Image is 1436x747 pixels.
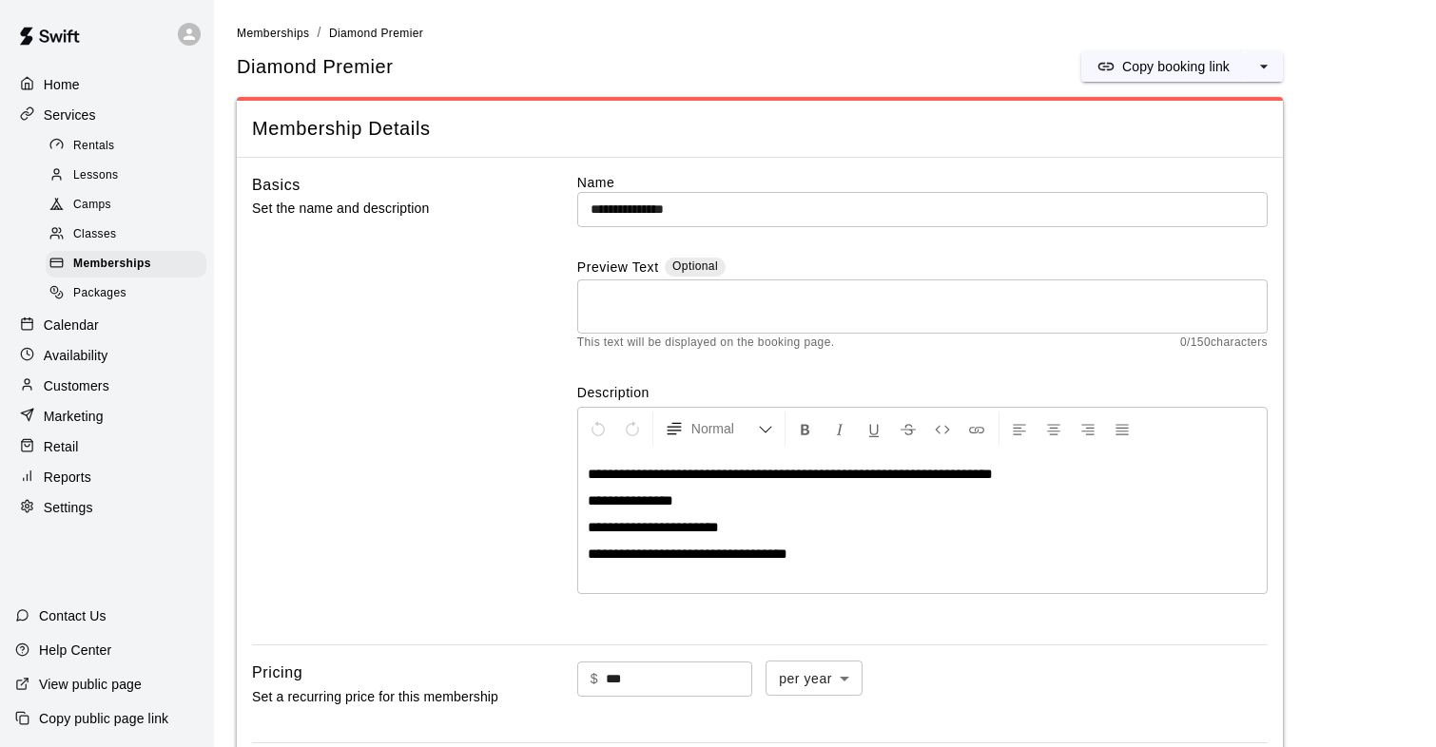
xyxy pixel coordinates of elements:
[46,192,206,219] div: Camps
[46,161,214,190] a: Lessons
[46,221,206,248] div: Classes
[39,641,111,660] p: Help Center
[46,250,214,279] a: Memberships
[317,23,320,43] li: /
[1106,412,1138,446] button: Justify Align
[73,284,126,303] span: Packages
[252,116,1268,142] span: Membership Details
[616,412,649,446] button: Redo
[15,101,199,129] a: Services
[237,27,309,40] span: Memberships
[73,137,115,156] span: Rentals
[237,54,394,80] span: Diamond Premier
[46,280,206,307] div: Packages
[46,279,214,309] a: Packages
[582,412,614,446] button: Undo
[46,133,206,160] div: Rentals
[73,255,151,274] span: Memberships
[577,334,835,353] span: This text will be displayed on the booking page.
[73,225,116,244] span: Classes
[672,259,718,273] span: Optional
[577,173,1268,192] label: Name
[15,311,199,339] a: Calendar
[1180,334,1268,353] span: 0 / 150 characters
[657,412,781,446] button: Formatting Options
[858,412,890,446] button: Format Underline
[1245,51,1283,82] button: select merge strategy
[789,412,822,446] button: Format Bold
[926,412,959,446] button: Insert Code
[44,437,79,456] p: Retail
[15,372,199,400] a: Customers
[577,258,659,279] label: Preview Text
[15,341,199,370] a: Availability
[46,191,214,220] a: Camps
[15,402,199,431] a: Marketing
[1081,51,1245,82] button: Copy booking link
[1038,412,1070,446] button: Center Align
[329,27,423,40] span: Diamond Premier
[237,25,309,40] a: Memberships
[237,23,1413,44] nav: breadcrumb
[39,606,107,625] p: Contact Us
[44,75,80,94] p: Home
[44,346,108,365] p: Availability
[39,709,168,728] p: Copy public page link
[15,432,199,461] a: Retail
[824,412,856,446] button: Format Italics
[46,163,206,189] div: Lessons
[766,661,863,696] div: per year
[73,166,119,185] span: Lessons
[46,220,214,250] a: Classes
[15,463,199,491] a: Reports
[73,196,111,215] span: Camps
[252,685,516,709] p: Set a recurring price for this membership
[44,316,99,335] p: Calendar
[1072,412,1104,446] button: Right Align
[691,419,758,438] span: Normal
[591,669,598,689] p: $
[961,412,993,446] button: Insert Link
[577,383,1268,402] label: Description
[252,197,516,220] p: Set the name and description
[1081,51,1283,82] div: split button
[44,105,96,124] p: Services
[15,70,199,99] a: Home
[44,407,104,426] p: Marketing
[46,251,206,278] div: Memberships
[39,675,142,694] p: View public page
[252,173,301,198] h6: Basics
[892,412,924,446] button: Format Strikethrough
[44,376,109,395] p: Customers
[46,131,214,161] a: Rentals
[1003,412,1036,446] button: Left Align
[252,661,302,685] h6: Pricing
[15,493,199,522] a: Settings
[44,498,93,517] p: Settings
[44,468,91,487] p: Reports
[1122,57,1230,76] p: Copy booking link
